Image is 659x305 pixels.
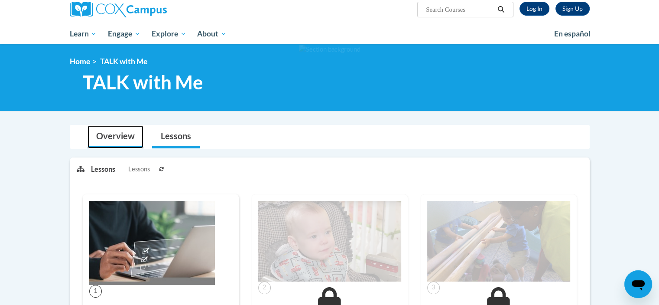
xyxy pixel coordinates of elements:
div: Main menu [57,24,603,44]
a: Lessons [152,125,200,148]
img: Course Image [427,201,570,282]
span: 1 [89,285,102,298]
a: Home [70,57,90,66]
p: Lessons [91,164,115,174]
span: Learn [69,29,97,39]
img: Cox Campus [70,2,167,17]
span: TALK with Me [100,57,147,66]
span: 3 [427,282,440,294]
iframe: Button to launch messaging window [624,270,652,298]
a: Log In [519,2,549,16]
a: Learn [64,24,103,44]
a: Overview [88,125,143,148]
a: Explore [146,24,192,44]
input: Search Courses [425,4,494,15]
a: Engage [102,24,146,44]
span: Explore [152,29,186,39]
span: TALK with Me [83,71,203,94]
span: 2 [258,282,271,294]
button: Search [494,4,507,15]
a: En español [549,25,596,43]
img: Section background [299,45,360,54]
span: About [197,29,227,39]
span: En español [554,29,591,38]
a: Register [555,2,590,16]
a: Cox Campus [70,2,234,17]
img: Course Image [89,201,215,285]
span: Engage [108,29,140,39]
a: About [192,24,232,44]
span: Lessons [128,164,150,174]
img: Course Image [258,201,401,282]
